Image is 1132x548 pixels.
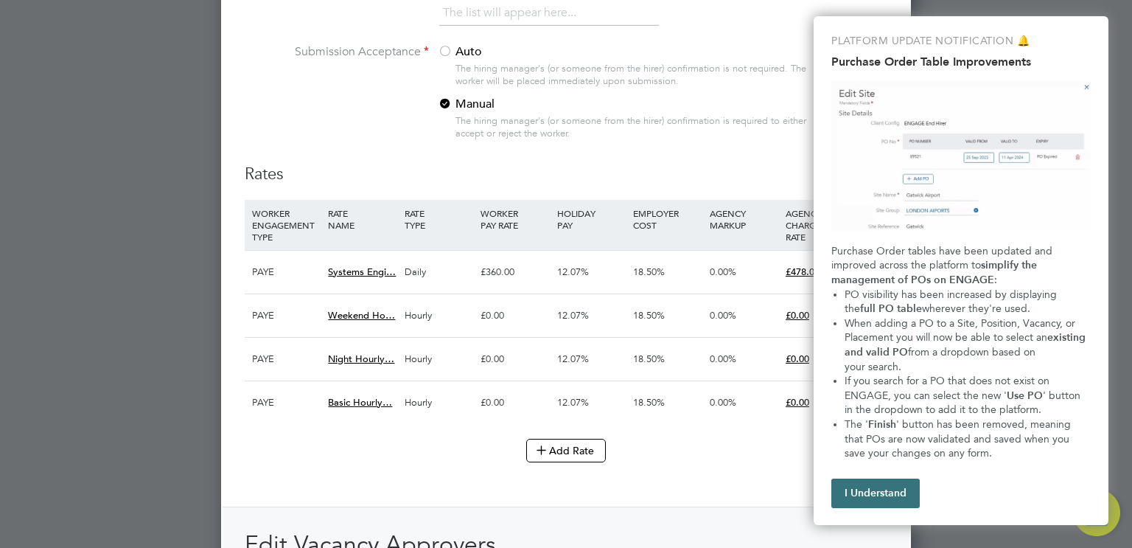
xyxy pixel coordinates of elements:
[860,302,922,315] strong: full PO table
[328,396,392,409] span: Basic Hourly…
[401,338,477,381] div: Hourly
[324,200,400,238] div: RATE NAME
[401,381,477,424] div: Hourly
[922,302,1030,315] span: wherever they're used.
[845,389,1083,417] span: ' button in the dropdown to add it to the platform.
[526,439,606,462] button: Add Rate
[710,353,736,365] span: 0.00%
[438,97,622,112] label: Manual
[328,266,396,278] span: Systems Engi…
[245,164,887,185] h3: Rates
[629,200,705,238] div: EMPLOYER COST
[328,353,394,365] span: Night Hourly…
[401,251,477,294] div: Daily
[248,200,324,250] div: WORKER ENGAGEMENT TYPE
[814,16,1108,525] div: Purchase Order Table Improvements
[710,396,736,409] span: 0.00%
[868,418,896,431] strong: Finish
[782,200,833,250] div: AGENCY CHARGE RATE
[455,115,814,140] div: The hiring manager's (or someone from the hirer) confirmation is required to either accept or rej...
[786,353,809,365] span: £0.00
[248,338,324,381] div: PAYE
[401,294,477,337] div: Hourly
[706,200,782,238] div: AGENCY MARKUP
[557,353,589,365] span: 12.07%
[633,396,665,409] span: 18.50%
[1007,389,1043,402] strong: Use PO
[845,418,1074,459] span: ' button has been removed, meaning that POs are now validated and saved when you save your change...
[328,309,395,322] span: Weekend Ho…
[438,44,622,60] label: Auto
[477,251,553,294] div: £360.00
[710,309,736,322] span: 0.00%
[477,294,553,337] div: £0.00
[557,396,589,409] span: 12.07%
[994,274,997,286] span: :
[248,381,324,424] div: PAYE
[633,309,665,322] span: 18.50%
[845,375,1052,402] span: If you search for a PO that does not exist on ENGAGE, you can select the new '
[831,245,1055,272] span: Purchase Order tables have been updated and improved across the platform to
[786,266,820,278] span: £478.09
[248,294,324,337] div: PAYE
[710,266,736,278] span: 0.00%
[633,266,665,278] span: 18.50%
[477,338,553,381] div: £0.00
[443,3,582,23] li: The list will appear here...
[553,200,629,238] div: HOLIDAY PAY
[455,63,814,88] div: The hiring manager's (or someone from the hirer) confirmation is not required. The worker will be...
[845,288,1060,316] span: PO visibility has been increased by displaying the
[831,479,920,508] button: I Understand
[633,353,665,365] span: 18.50%
[831,34,1091,49] p: PLATFORM UPDATE NOTIFICATION 🔔
[786,396,809,409] span: £0.00
[786,309,809,322] span: £0.00
[845,346,1074,373] span: from a dropdown based on your search.
[477,381,553,424] div: £0.00
[845,418,868,431] span: The '
[845,317,1078,344] span: When adding a PO to a Site, Position, Vacancy, or Placement you will now be able to select an
[477,200,553,238] div: WORKER PAY RATE
[401,200,477,238] div: RATE TYPE
[245,44,429,60] label: Submission Acceptance
[557,266,589,278] span: 12.07%
[831,55,1091,69] h2: Purchase Order Table Improvements
[845,331,1089,358] strong: existing and valid PO
[557,309,589,322] span: 12.07%
[831,80,1091,231] img: Purchase Order Table Improvements
[248,251,324,294] div: PAYE
[831,259,1040,286] strong: simplify the management of POs on ENGAGE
